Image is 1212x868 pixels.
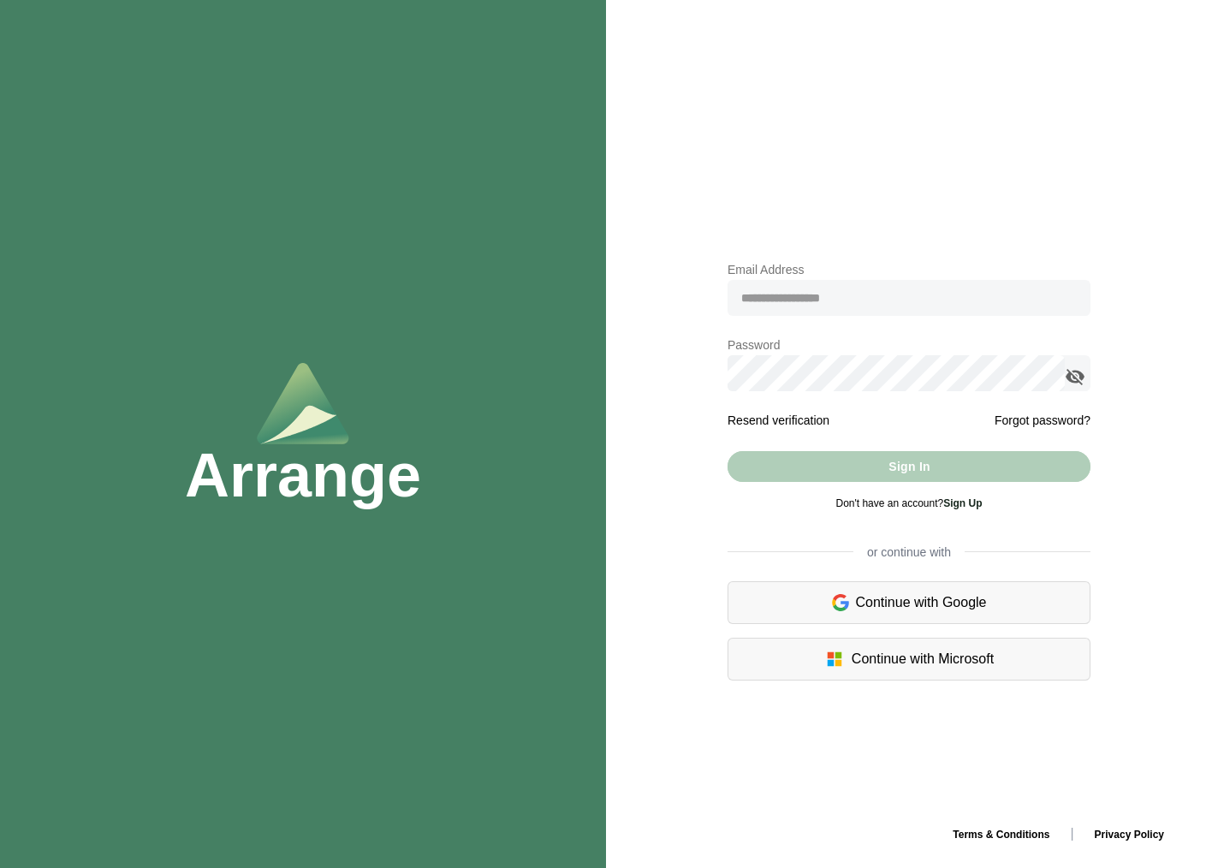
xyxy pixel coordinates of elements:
p: Password [728,335,1090,355]
div: Continue with Microsoft [728,638,1090,681]
img: google-logo.6d399ca0.svg [832,592,849,613]
span: or continue with [853,544,965,561]
i: appended action [1065,366,1085,387]
a: Terms & Conditions [939,829,1063,841]
h1: Arrange [185,444,421,506]
span: Don't have an account? [835,497,982,509]
div: Continue with Google [728,581,1090,624]
span: | [1070,826,1073,841]
p: Email Address [728,259,1090,280]
a: Sign Up [943,497,982,509]
img: microsoft-logo.7cf64d5f.svg [824,649,845,669]
a: Privacy Policy [1081,829,1178,841]
a: Resend verification [728,413,829,427]
a: Forgot password? [995,410,1090,431]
